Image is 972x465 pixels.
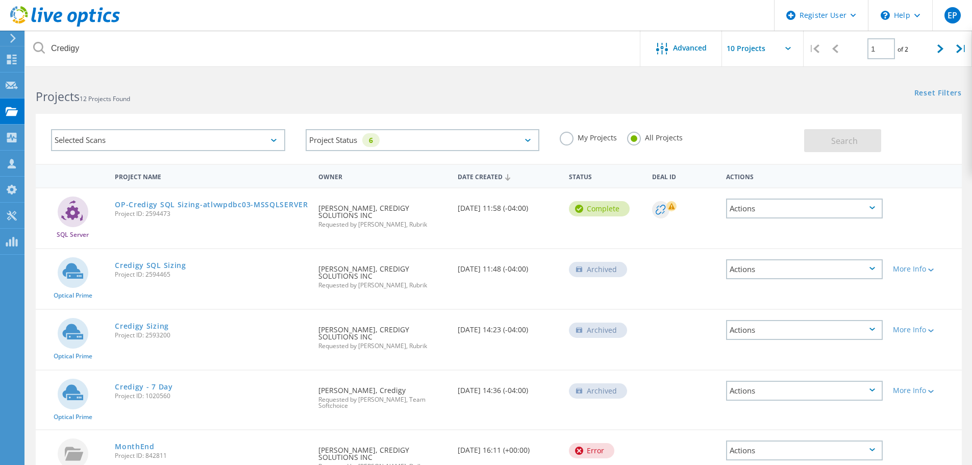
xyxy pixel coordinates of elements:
[313,188,452,238] div: [PERSON_NAME], CREDIGY SOLUTIONS INC
[569,443,614,458] div: Error
[313,371,452,419] div: [PERSON_NAME], Credigy
[110,166,313,185] div: Project Name
[313,249,452,299] div: [PERSON_NAME], CREDIGY SOLUTIONS INC
[564,166,647,185] div: Status
[948,11,957,19] span: EP
[721,166,888,185] div: Actions
[453,188,564,222] div: [DATE] 11:58 (-04:00)
[115,201,308,208] a: OP-Credigy SQL Sizing-atlvwpdbc03-MSSQLSERVER
[318,343,447,349] span: Requested by [PERSON_NAME], Rubrik
[51,129,285,151] div: Selected Scans
[951,31,972,67] div: |
[647,166,721,185] div: Deal Id
[115,383,173,390] a: Credigy - 7 Day
[36,88,80,105] b: Projects
[362,133,380,147] div: 6
[54,414,92,420] span: Optical Prime
[569,262,627,277] div: Archived
[54,292,92,299] span: Optical Prime
[893,265,957,273] div: More Info
[115,393,308,399] span: Project ID: 1020560
[318,397,447,409] span: Requested by [PERSON_NAME], Team Softchoice
[115,453,308,459] span: Project ID: 842811
[893,326,957,333] div: More Info
[318,222,447,228] span: Requested by [PERSON_NAME], Rubrik
[313,166,452,185] div: Owner
[453,371,564,404] div: [DATE] 14:36 (-04:00)
[54,353,92,359] span: Optical Prime
[306,129,540,151] div: Project Status
[115,211,308,217] span: Project ID: 2594473
[453,249,564,283] div: [DATE] 11:48 (-04:00)
[893,387,957,394] div: More Info
[804,31,825,67] div: |
[569,383,627,399] div: Archived
[318,282,447,288] span: Requested by [PERSON_NAME], Rubrik
[673,44,707,52] span: Advanced
[726,440,883,460] div: Actions
[115,272,308,278] span: Project ID: 2594465
[453,310,564,344] div: [DATE] 14:23 (-04:00)
[726,199,883,218] div: Actions
[10,21,120,29] a: Live Optics Dashboard
[453,166,564,186] div: Date Created
[115,443,155,450] a: MonthEnd
[726,320,883,340] div: Actions
[80,94,130,103] span: 12 Projects Found
[726,259,883,279] div: Actions
[313,310,452,359] div: [PERSON_NAME], CREDIGY SOLUTIONS INC
[560,132,617,141] label: My Projects
[115,332,308,338] span: Project ID: 2593200
[569,323,627,338] div: Archived
[831,135,858,146] span: Search
[26,31,641,66] input: Search projects by name, owner, ID, company, etc
[115,262,186,269] a: Credigy SQL Sizing
[726,381,883,401] div: Actions
[914,89,962,98] a: Reset Filters
[804,129,881,152] button: Search
[453,430,564,464] div: [DATE] 16:11 (+00:00)
[569,201,630,216] div: Complete
[898,45,908,54] span: of 2
[115,323,169,330] a: Credigy Sizing
[627,132,683,141] label: All Projects
[57,232,89,238] span: SQL Server
[881,11,890,20] svg: \n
